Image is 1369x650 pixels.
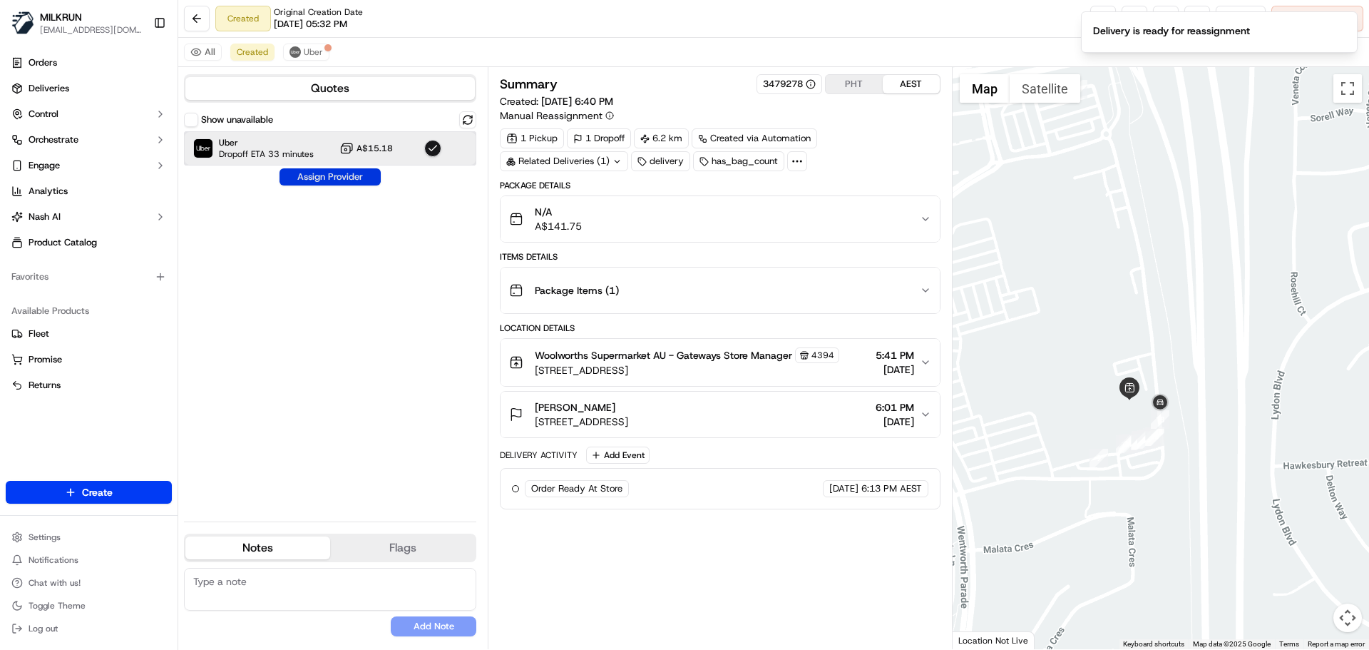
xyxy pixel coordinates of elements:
span: [STREET_ADDRESS] [535,363,839,377]
span: Uber [219,137,314,148]
button: MILKRUNMILKRUN[EMAIL_ADDRESS][DOMAIN_NAME] [6,6,148,40]
button: Toggle Theme [6,596,172,616]
span: Returns [29,379,61,392]
div: 17 [1146,427,1164,446]
a: Report a map error [1308,640,1365,648]
div: 9 [1089,449,1108,467]
button: Fleet [6,323,172,345]
div: 14 [1132,431,1151,450]
button: Add Event [586,447,650,464]
button: Created [230,44,275,61]
div: 18 [1151,410,1169,429]
button: Returns [6,374,172,397]
span: 6:13 PM AEST [861,482,922,495]
span: Toggle Theme [29,600,86,611]
button: Assign Provider [280,168,381,186]
span: Notifications [29,554,78,566]
a: Deliveries [6,77,172,100]
span: N/A [535,205,582,219]
span: Engage [29,159,60,172]
span: Dropoff ETA 33 minutes [219,148,314,160]
button: A$15.18 [339,141,393,156]
span: [EMAIL_ADDRESS][DOMAIN_NAME] [40,24,142,36]
button: Flags [330,537,475,559]
button: Show satellite imagery [1010,74,1080,103]
button: Notes [185,537,330,559]
span: Settings [29,532,61,543]
button: Promise [6,348,172,371]
img: MILKRUN [11,11,34,34]
span: Create [82,485,113,499]
button: AEST [883,75,940,93]
button: Create [6,481,172,504]
span: Map data ©2025 Google [1193,640,1271,648]
h3: Summary [500,78,558,91]
div: Related Deliveries (1) [500,151,628,171]
button: All [184,44,222,61]
div: has_bag_count [693,151,784,171]
label: Show unavailable [201,113,273,126]
button: Quotes [185,77,475,100]
button: Keyboard shortcuts [1123,639,1184,649]
span: Uber [304,46,323,58]
a: Open this area in Google Maps (opens a new window) [956,631,1003,649]
div: 4 [1069,80,1087,98]
span: 6:01 PM [876,400,914,415]
a: Created via Automation [692,128,817,148]
div: Available Products [6,300,172,323]
a: Terms (opens in new tab) [1279,640,1299,648]
div: 11 [1119,435,1137,453]
button: Notifications [6,550,172,570]
button: Engage [6,154,172,177]
button: Log out [6,619,172,639]
button: Settings [6,527,172,547]
span: Original Creation Date [274,6,363,18]
button: Nash AI [6,205,172,228]
button: Toggle fullscreen view [1333,74,1362,103]
span: 4394 [811,350,834,361]
a: Orders [6,51,172,74]
div: 6 [1139,430,1158,448]
span: Promise [29,353,62,366]
span: Package Items ( 1 ) [535,283,619,298]
span: Created [237,46,268,58]
span: Orchestrate [29,133,78,146]
span: Created: [500,94,613,108]
div: 16 [1145,427,1164,446]
div: Delivery Activity [500,450,578,461]
div: 1 Pickup [500,128,564,148]
div: Delivery is ready for reassignment [1093,24,1250,38]
div: delivery [631,151,690,171]
span: [DATE] 6:40 PM [541,95,613,108]
button: Manual Reassignment [500,108,614,123]
button: MILKRUN [40,10,82,24]
span: [STREET_ADDRESS] [535,415,628,429]
div: 7 [1143,428,1162,447]
button: Uber [283,44,329,61]
a: Product Catalog [6,231,172,254]
a: Analytics [6,180,172,203]
img: uber-new-logo.jpeg [289,46,301,58]
span: 5:41 PM [876,348,914,362]
div: Location Not Live [953,631,1035,649]
span: [DATE] [829,482,858,495]
button: Map camera controls [1333,604,1362,632]
span: Analytics [29,185,68,198]
span: A$15.18 [357,143,393,154]
span: [PERSON_NAME] [535,400,615,415]
span: [DATE] 05:32 PM [274,18,347,31]
span: [DATE] [876,415,914,429]
a: Fleet [11,327,166,340]
span: Chat with us! [29,577,81,589]
span: Fleet [29,327,49,340]
div: Package Details [500,180,940,191]
button: 3479278 [763,78,816,91]
button: N/AA$141.75 [501,196,939,242]
span: Nash AI [29,210,61,223]
button: [PERSON_NAME][STREET_ADDRESS]6:01 PM[DATE] [501,392,939,437]
div: Items Details [500,251,940,263]
div: 6.2 km [634,128,689,148]
button: Control [6,103,172,126]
